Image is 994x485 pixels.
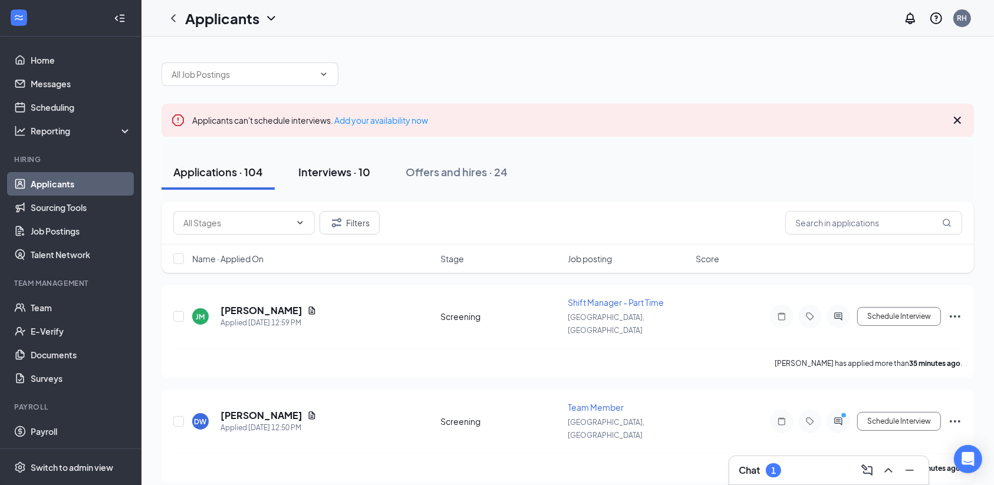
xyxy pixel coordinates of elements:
[568,418,645,440] span: [GEOGRAPHIC_DATA], [GEOGRAPHIC_DATA]
[739,464,760,477] h3: Chat
[183,216,291,229] input: All Stages
[950,113,965,127] svg: Cross
[948,414,962,428] svg: Ellipses
[334,115,428,126] a: Add your availability now
[196,312,205,322] div: JM
[771,466,776,476] div: 1
[192,253,264,265] span: Name · Applied On
[860,463,874,477] svg: ComposeMessage
[173,164,263,179] div: Applications · 104
[192,115,428,126] span: Applicants can't schedule interviews.
[858,461,877,480] button: ComposeMessage
[320,211,380,235] button: Filter Filters
[295,218,305,227] svg: ChevronDown
[909,464,960,473] b: 44 minutes ago
[14,154,129,164] div: Hiring
[114,12,126,24] svg: Collapse
[14,402,129,412] div: Payroll
[775,417,789,426] svg: Note
[903,11,917,25] svg: Notifications
[440,311,561,322] div: Screening
[785,211,962,235] input: Search in applications
[881,463,896,477] svg: ChevronUp
[220,304,302,317] h5: [PERSON_NAME]
[195,417,207,427] div: DW
[857,307,941,326] button: Schedule Interview
[31,196,131,219] a: Sourcing Tools
[831,312,845,321] svg: ActiveChat
[568,253,613,265] span: Job posting
[31,420,131,443] a: Payroll
[166,11,180,25] svg: ChevronLeft
[857,412,941,431] button: Schedule Interview
[31,243,131,266] a: Talent Network
[929,11,943,25] svg: QuestionInfo
[298,164,370,179] div: Interviews · 10
[406,164,508,179] div: Offers and hires · 24
[31,72,131,95] a: Messages
[14,278,129,288] div: Team Management
[803,417,817,426] svg: Tag
[954,445,982,473] div: Open Intercom Messenger
[171,113,185,127] svg: Error
[31,172,131,196] a: Applicants
[220,317,317,329] div: Applied [DATE] 12:59 PM
[831,417,845,426] svg: ActiveChat
[172,68,314,81] input: All Job Postings
[307,411,317,420] svg: Document
[31,367,131,390] a: Surveys
[264,11,278,25] svg: ChevronDown
[900,461,919,480] button: Minimize
[31,461,113,473] div: Switch to admin view
[31,319,131,343] a: E-Verify
[568,402,624,413] span: Team Member
[803,312,817,321] svg: Tag
[909,359,960,368] b: 35 minutes ago
[31,296,131,319] a: Team
[14,461,26,473] svg: Settings
[31,219,131,243] a: Job Postings
[838,412,853,421] svg: PrimaryDot
[948,309,962,324] svg: Ellipses
[31,125,132,137] div: Reporting
[307,306,317,315] svg: Document
[879,461,898,480] button: ChevronUp
[31,48,131,72] a: Home
[31,343,131,367] a: Documents
[13,12,25,24] svg: WorkstreamLogo
[330,216,344,230] svg: Filter
[440,253,464,265] span: Stage
[775,312,789,321] svg: Note
[31,95,131,119] a: Scheduling
[31,443,131,467] a: Reports
[14,125,26,137] svg: Analysis
[220,422,317,434] div: Applied [DATE] 12:50 PM
[775,358,962,368] p: [PERSON_NAME] has applied more than .
[957,13,967,23] div: RH
[440,415,561,427] div: Screening
[903,463,917,477] svg: Minimize
[319,70,328,79] svg: ChevronDown
[220,409,302,422] h5: [PERSON_NAME]
[568,297,664,308] span: Shift Manager - Part Time
[185,8,259,28] h1: Applicants
[568,313,645,335] span: [GEOGRAPHIC_DATA], [GEOGRAPHIC_DATA]
[696,253,719,265] span: Score
[942,218,952,227] svg: MagnifyingGlass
